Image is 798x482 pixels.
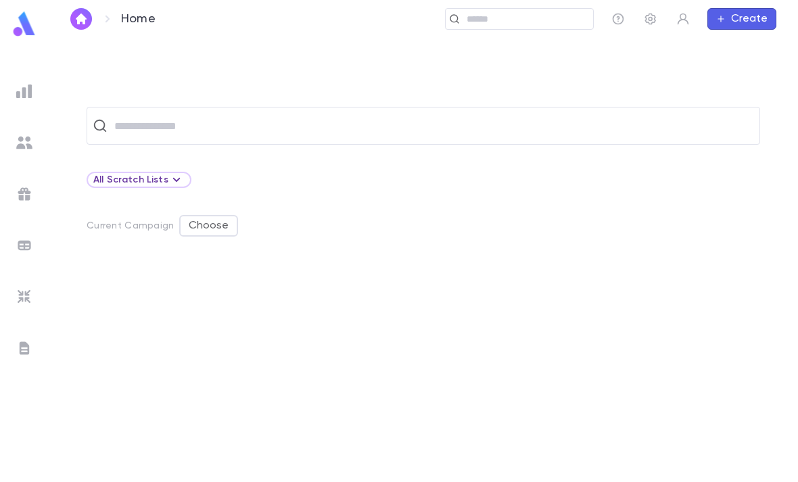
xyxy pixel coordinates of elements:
[87,172,191,188] div: All Scratch Lists
[121,11,156,26] p: Home
[16,340,32,356] img: letters_grey.7941b92b52307dd3b8a917253454ce1c.svg
[16,237,32,254] img: batches_grey.339ca447c9d9533ef1741baa751efc33.svg
[93,172,185,188] div: All Scratch Lists
[16,186,32,202] img: campaigns_grey.99e729a5f7ee94e3726e6486bddda8f1.svg
[87,220,174,231] p: Current Campaign
[16,289,32,305] img: imports_grey.530a8a0e642e233f2baf0ef88e8c9fcb.svg
[16,135,32,151] img: students_grey.60c7aba0da46da39d6d829b817ac14fc.svg
[11,11,38,37] img: logo
[707,8,776,30] button: Create
[16,83,32,99] img: reports_grey.c525e4749d1bce6a11f5fe2a8de1b229.svg
[179,215,238,237] button: Choose
[73,14,89,24] img: home_white.a664292cf8c1dea59945f0da9f25487c.svg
